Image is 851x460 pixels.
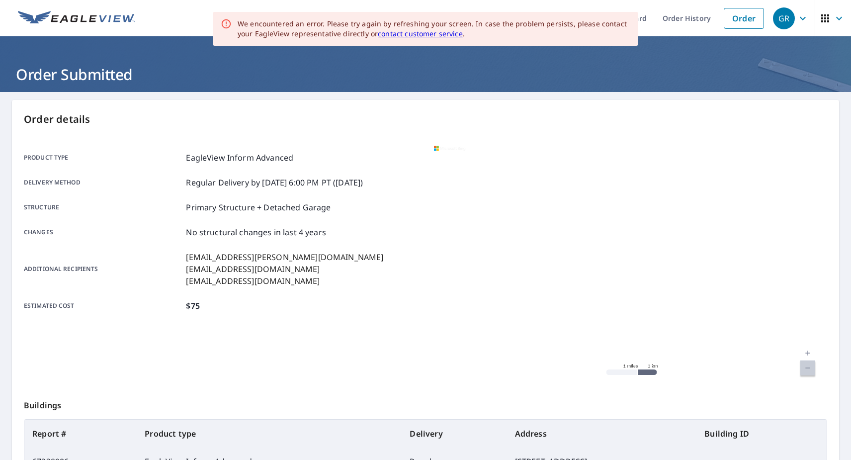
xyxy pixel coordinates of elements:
[186,300,199,312] p: $75
[186,263,383,275] p: [EMAIL_ADDRESS][DOMAIN_NAME]
[800,361,815,375] a: Current Level 12, Zoom Out Disabled
[24,387,827,419] p: Buildings
[186,275,383,287] p: [EMAIL_ADDRESS][DOMAIN_NAME]
[24,226,182,238] p: Changes
[186,152,293,164] p: EagleView Inform Advanced
[137,420,402,448] th: Product type
[773,7,795,29] div: GR
[696,420,827,448] th: Building ID
[24,177,182,188] p: Delivery method
[18,11,135,26] img: EV Logo
[238,19,630,39] div: We encountered an error. Please try again by refreshing your screen. In case the problem persists...
[24,152,182,164] p: Product type
[186,251,383,263] p: [EMAIL_ADDRESS][PERSON_NAME][DOMAIN_NAME]
[24,300,182,312] p: Estimated cost
[24,112,827,127] p: Order details
[186,201,331,213] p: Primary Structure + Detached Garage
[12,64,839,85] h1: Order Submitted
[402,420,507,448] th: Delivery
[24,201,182,213] p: Structure
[186,226,326,238] p: No structural changes in last 4 years
[800,346,815,361] a: Current Level 12, Zoom In
[24,251,182,287] p: Additional recipients
[186,177,363,188] p: Regular Delivery by [DATE] 6:00 PM PT ([DATE])
[507,420,697,448] th: Address
[378,29,463,38] a: contact customer service
[24,420,137,448] th: Report #
[724,8,764,29] a: Order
